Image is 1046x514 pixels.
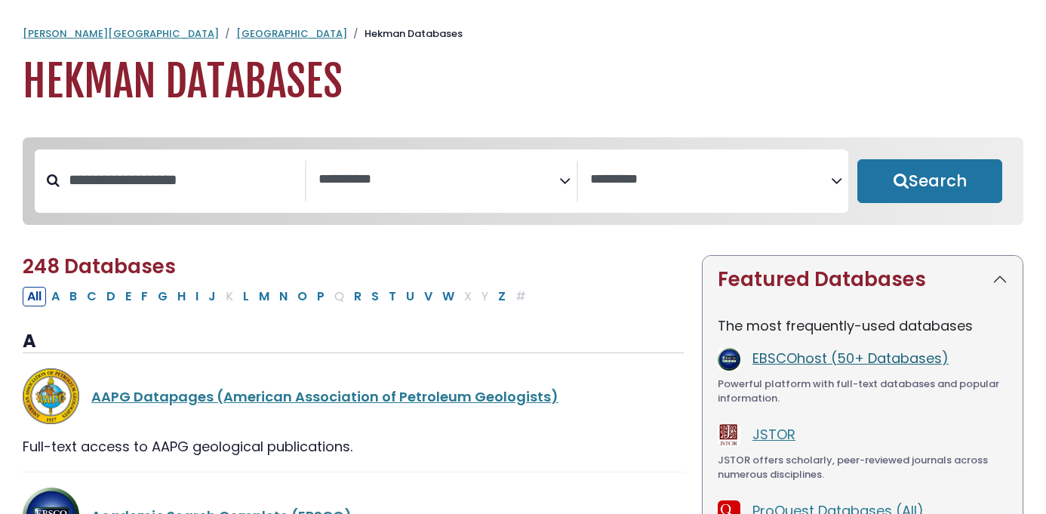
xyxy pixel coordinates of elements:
button: Filter Results F [137,287,152,306]
a: [GEOGRAPHIC_DATA] [236,26,347,41]
a: AAPG Datapages (American Association of Petroleum Geologists) [91,387,558,406]
a: JSTOR [752,425,795,444]
a: [PERSON_NAME][GEOGRAPHIC_DATA] [23,26,219,41]
button: Filter Results O [293,287,312,306]
span: 248 Databases [23,253,176,280]
button: Filter Results C [82,287,101,306]
button: Filter Results G [153,287,172,306]
div: JSTOR offers scholarly, peer-reviewed journals across numerous disciplines. [718,453,1008,482]
nav: Search filters [23,137,1023,225]
button: Submit for Search Results [857,159,1002,203]
button: Filter Results R [349,287,366,306]
nav: breadcrumb [23,26,1023,42]
button: Filter Results A [47,287,64,306]
button: Filter Results W [438,287,459,306]
button: Filter Results H [173,287,190,306]
button: All [23,287,46,306]
button: Filter Results T [384,287,401,306]
h3: A [23,331,684,353]
button: Filter Results N [275,287,292,306]
button: Filter Results L [238,287,254,306]
button: Filter Results Z [494,287,510,306]
button: Filter Results B [65,287,82,306]
li: Hekman Databases [347,26,463,42]
input: Search database by title or keyword [60,168,305,192]
button: Filter Results I [191,287,203,306]
h1: Hekman Databases [23,57,1023,107]
button: Filter Results V [420,287,437,306]
p: The most frequently-used databases [718,315,1008,336]
button: Featured Databases [703,256,1023,303]
div: Powerful platform with full-text databases and popular information. [718,377,1008,406]
button: Filter Results S [367,287,383,306]
textarea: Search [590,172,831,188]
a: EBSCOhost (50+ Databases) [752,349,949,368]
div: Full-text access to AAPG geological publications. [23,436,684,457]
textarea: Search [318,172,559,188]
button: Filter Results D [102,287,120,306]
button: Filter Results E [121,287,136,306]
button: Filter Results M [254,287,274,306]
div: Alpha-list to filter by first letter of database name [23,286,532,305]
button: Filter Results U [401,287,419,306]
button: Filter Results J [204,287,220,306]
button: Filter Results P [312,287,329,306]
